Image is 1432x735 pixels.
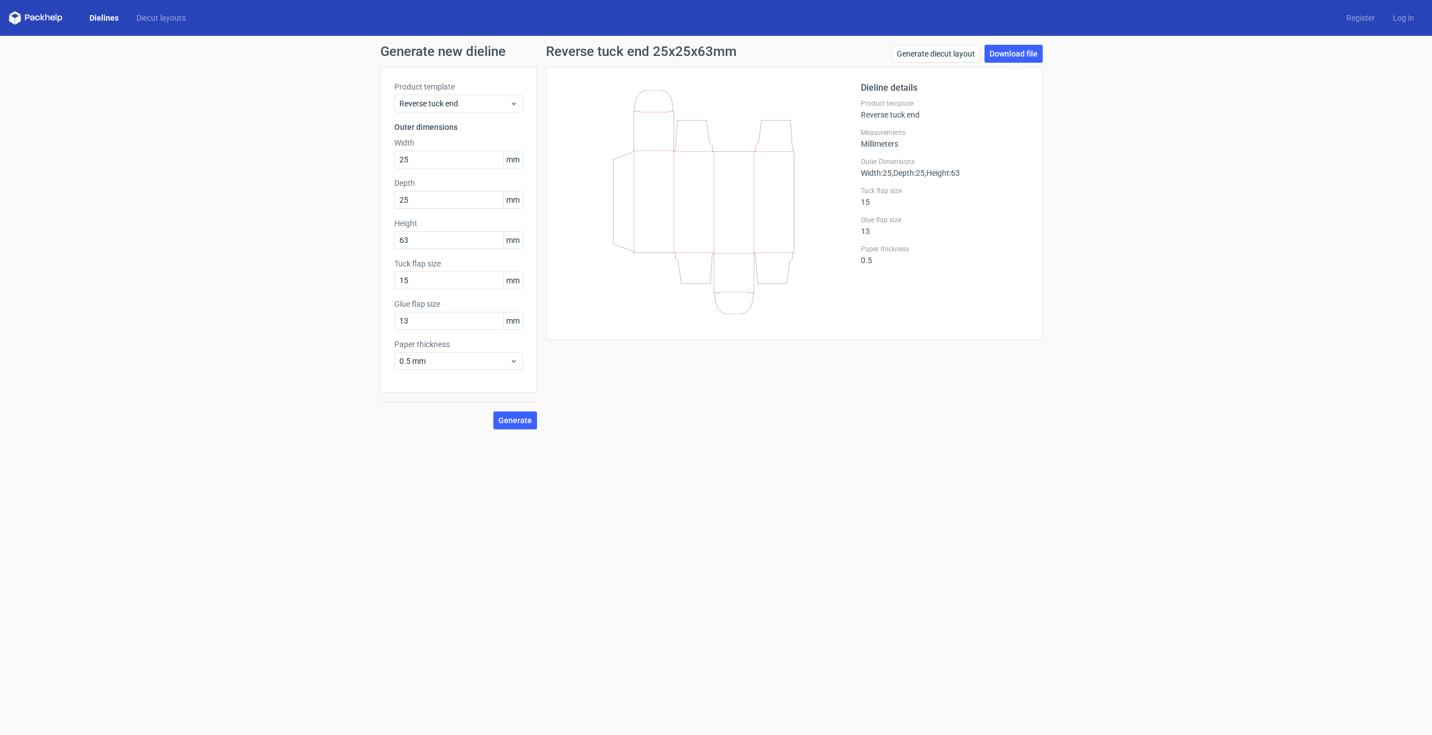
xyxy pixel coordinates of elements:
[503,151,522,168] span: mm
[399,355,510,367] span: 0.5 mm
[861,99,1029,108] label: Product template
[1337,12,1384,24] a: Register
[503,312,522,329] span: mm
[81,12,128,24] a: Dielines
[861,186,1029,195] label: Tuck flap size
[861,128,1029,137] label: Measurements
[394,339,523,350] label: Paper thickness
[394,298,523,310] label: Glue flap size
[861,216,1029,224] label: Glue flap size
[503,272,522,289] span: mm
[503,191,522,208] span: mm
[394,121,523,133] h3: Outer dimensions
[394,137,523,148] label: Width
[546,45,737,58] h1: Reverse tuck end 25x25x63mm
[861,245,1029,254] label: Paper thickness
[892,45,980,63] a: Generate diecut layout
[1384,12,1423,24] a: Log in
[861,168,892,177] span: Width : 25
[498,416,532,424] span: Generate
[861,216,1029,236] div: 13
[861,128,1029,148] div: Millimeters
[925,168,960,177] span: , Height : 63
[493,411,537,429] button: Generate
[861,186,1029,207] div: 15
[399,98,510,109] span: Reverse tuck end
[984,45,1043,63] a: Download file
[380,45,1052,58] h1: Generate new dieline
[394,218,523,229] label: Height
[861,245,1029,265] div: 0.5
[892,168,925,177] span: , Depth : 25
[394,177,523,189] label: Depth
[861,81,1029,95] h2: Dieline details
[128,12,195,24] a: Diecut layouts
[394,258,523,269] label: Tuck flap size
[503,232,522,249] span: mm
[394,81,523,92] label: Product template
[861,99,1029,119] div: Reverse tuck end
[861,157,1029,166] label: Outer Dimensions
